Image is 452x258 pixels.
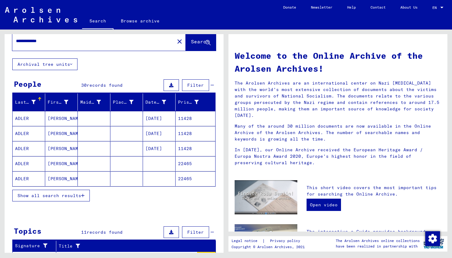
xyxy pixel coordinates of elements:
[143,141,176,156] mat-cell: [DATE]
[14,78,42,89] div: People
[59,243,200,249] div: Title
[15,243,48,249] div: Signature
[182,79,209,91] button: Filter
[80,97,110,107] div: Maiden Name
[45,171,78,186] mat-cell: [PERSON_NAME]
[14,225,42,236] div: Topics
[13,171,45,186] mat-cell: ADLER
[113,97,143,107] div: Place of Birth
[235,147,441,166] p: In [DATE], our Online Archive received the European Heritage Award / Europa Nostra Award 2020, Eu...
[81,229,87,235] span: 11
[235,180,297,214] img: video.jpg
[187,229,204,235] span: Filter
[143,126,176,141] mat-cell: [DATE]
[235,49,441,75] h1: Welcome to the Online Archive of the Arolsen Archives!
[13,141,45,156] mat-cell: ADLER
[432,6,439,10] span: EN
[176,93,215,111] mat-header-cell: Prisoner #
[59,241,208,251] div: Title
[110,93,143,111] mat-header-cell: Place of Birth
[18,193,81,198] span: Show all search results
[45,126,78,141] mat-cell: [PERSON_NAME]
[12,58,77,70] button: Archival tree units
[191,38,209,45] span: Search
[176,141,215,156] mat-cell: 11428
[78,93,110,111] mat-header-cell: Maiden Name
[82,14,113,30] a: Search
[15,99,36,105] div: Last Name
[235,123,441,142] p: Many of the around 30 million documents are now available in the Online Archive of the Arolsen Ar...
[176,126,215,141] mat-cell: 11428
[87,229,123,235] span: records found
[232,238,307,244] div: |
[187,82,204,88] span: Filter
[15,97,45,107] div: Last Name
[13,156,45,171] mat-cell: ADLER
[113,14,167,28] a: Browse archive
[13,111,45,126] mat-cell: ADLER
[186,32,216,51] button: Search
[45,156,78,171] mat-cell: [PERSON_NAME]
[45,111,78,126] mat-cell: [PERSON_NAME]
[182,226,209,238] button: Filter
[87,82,123,88] span: records found
[48,99,68,105] div: First Name
[178,99,199,105] div: Prisoner #
[113,99,133,105] div: Place of Birth
[13,93,45,111] mat-header-cell: Last Name
[145,99,166,105] div: Date of Birth
[265,238,307,244] a: Privacy policy
[45,93,78,111] mat-header-cell: First Name
[197,252,216,258] div: 1
[336,238,420,244] p: The Arolsen Archives online collections
[143,93,176,111] mat-header-cell: Date of Birth
[425,231,440,246] div: Change consent
[145,97,175,107] div: Date of Birth
[307,199,341,211] a: Open video
[81,82,87,88] span: 30
[5,7,77,22] img: Arolsen_neg.svg
[12,190,90,201] button: Show all search results
[176,38,183,45] mat-icon: close
[13,126,45,141] mat-cell: ADLER
[143,111,176,126] mat-cell: [DATE]
[176,156,215,171] mat-cell: 22465
[422,236,445,251] img: yv_logo.png
[80,99,101,105] div: Maiden Name
[176,111,215,126] mat-cell: 11428
[307,185,441,197] p: This short video covers the most important tips for searching the Online Archive.
[232,238,262,244] a: Legal notice
[336,244,420,249] p: have been realized in partnership with
[48,97,77,107] div: First Name
[235,80,441,119] p: The Arolsen Archives are an international center on Nazi [MEDICAL_DATA] with the world’s most ext...
[176,171,215,186] mat-cell: 22465
[178,97,208,107] div: Prisoner #
[15,241,56,251] div: Signature
[45,141,78,156] mat-cell: [PERSON_NAME]
[173,35,186,47] button: Clear
[425,231,440,246] img: Change consent
[232,244,307,250] p: Copyright © Arolsen Archives, 2021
